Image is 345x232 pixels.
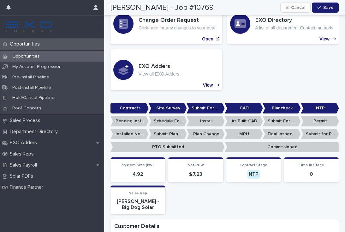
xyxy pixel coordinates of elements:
[7,151,39,157] p: Sales Reps
[7,162,42,168] p: Sales Payroll
[139,63,179,70] h3: EXO Adders
[319,36,330,42] p: View
[280,3,311,13] button: Cancel
[187,163,204,167] span: Net PPW
[291,5,305,10] span: Cancel
[263,103,301,113] p: Plancheck
[187,103,225,113] p: Submit For CAD
[110,116,149,126] p: Pending Install Task
[299,163,324,167] span: Time In Stage
[7,64,67,70] p: My Account Progression
[7,95,60,101] p: Hold/Cancel Pipeline
[247,170,260,179] div: NTP
[225,116,263,126] p: As Built CAD
[7,85,56,90] p: Post-Install Pipeline
[7,173,38,179] p: Solar PDFs
[202,36,213,42] p: Open
[255,25,333,31] p: A list of all department Contact methods
[263,129,301,139] p: Final Inspection
[227,3,339,44] a: View
[149,129,187,139] p: Submit Plan Change
[7,129,63,135] p: Department Directory
[7,41,45,47] p: Opportunities
[110,3,214,12] h2: [PERSON_NAME] - Job #10769
[301,129,339,139] p: Submit for PTO
[139,25,215,31] p: Click here for any changes to your deal
[139,17,215,24] h3: Change Order Request
[255,17,333,24] h3: EXO Directory
[110,142,225,152] p: PTO Submitted
[301,116,339,126] p: Permit
[110,129,149,139] p: Installed No Permit
[5,21,53,33] img: FKS5r6ZBThi8E5hshIGi
[7,140,42,146] p: EXO Adders
[7,75,54,80] p: Pre-Install Pipeline
[110,103,149,113] p: Contracts
[7,118,45,124] p: Sales Process
[225,103,263,113] p: CAD
[187,129,225,139] p: Plan Change
[7,54,45,59] p: Opportunities
[172,171,219,177] p: $ 7.23
[110,49,222,90] a: View
[110,3,222,44] a: Open
[225,142,339,152] p: Commissioned
[114,223,159,230] h2: Customer Details
[7,184,48,190] p: Finance Partner
[129,192,147,195] span: Sales Rep
[323,5,334,10] span: Save
[7,106,46,111] p: Roof Concern
[139,71,179,77] p: View all EXO Adders
[149,116,187,126] p: Schedule For Install
[301,103,339,113] p: NTP
[263,116,301,126] p: Submit For Permit
[187,116,225,126] p: Install
[203,82,213,88] p: View
[149,103,187,113] p: Site Survey
[312,3,339,13] button: Save
[288,171,335,177] p: 0
[122,163,154,167] span: System Size (kW)
[114,198,161,211] p: [PERSON_NAME] - Big Dog Solar
[240,163,267,167] span: Contract Stage
[225,129,263,139] p: MPU
[114,171,161,177] p: 4.92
